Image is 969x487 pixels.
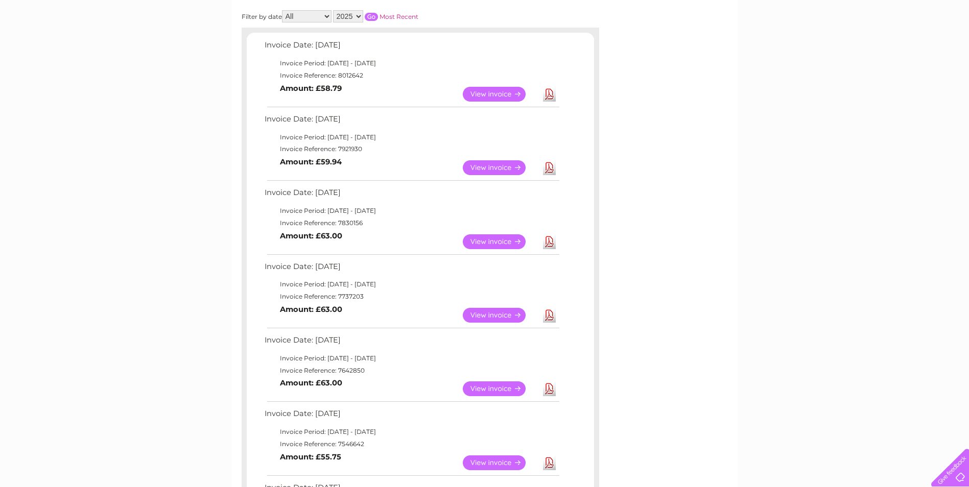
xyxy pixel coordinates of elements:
[262,69,561,82] td: Invoice Reference: 8012642
[280,157,342,166] b: Amount: £59.94
[262,205,561,217] td: Invoice Period: [DATE] - [DATE]
[901,43,926,51] a: Contact
[463,455,538,470] a: View
[262,364,561,377] td: Invoice Reference: 7642850
[543,87,556,102] a: Download
[262,38,561,57] td: Invoice Date: [DATE]
[262,278,561,290] td: Invoice Period: [DATE] - [DATE]
[262,131,561,143] td: Invoice Period: [DATE] - [DATE]
[244,6,726,50] div: Clear Business is a trading name of Verastar Limited (registered in [GEOGRAPHIC_DATA] No. 3667643...
[543,234,556,249] a: Download
[262,426,561,438] td: Invoice Period: [DATE] - [DATE]
[463,87,538,102] a: View
[815,43,837,51] a: Energy
[463,308,538,323] a: View
[242,10,510,22] div: Filter by date
[280,305,342,314] b: Amount: £63.00
[262,186,561,205] td: Invoice Date: [DATE]
[280,231,342,240] b: Amount: £63.00
[262,290,561,303] td: Invoice Reference: 7737203
[543,160,556,175] a: Download
[463,234,538,249] a: View
[789,43,809,51] a: Water
[262,438,561,450] td: Invoice Reference: 7546642
[935,43,959,51] a: Log out
[262,352,561,364] td: Invoice Period: [DATE] - [DATE]
[543,381,556,396] a: Download
[262,112,561,131] td: Invoice Date: [DATE]
[262,260,561,279] td: Invoice Date: [DATE]
[280,452,341,461] b: Amount: £55.75
[843,43,874,51] a: Telecoms
[463,381,538,396] a: View
[280,84,342,93] b: Amount: £58.79
[776,5,847,18] a: 0333 014 3131
[463,160,538,175] a: View
[280,378,342,387] b: Amount: £63.00
[262,217,561,229] td: Invoice Reference: 7830156
[34,27,86,58] img: logo.png
[262,143,561,155] td: Invoice Reference: 7921930
[543,455,556,470] a: Download
[262,57,561,69] td: Invoice Period: [DATE] - [DATE]
[380,13,418,20] a: Most Recent
[262,407,561,426] td: Invoice Date: [DATE]
[543,308,556,323] a: Download
[880,43,895,51] a: Blog
[262,333,561,352] td: Invoice Date: [DATE]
